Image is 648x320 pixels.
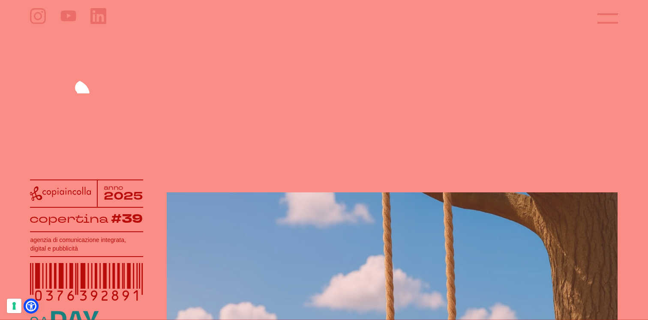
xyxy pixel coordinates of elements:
[104,183,124,191] tspan: anno
[30,210,108,226] tspan: copertina
[30,236,143,253] h1: agenzia di comunicazione integrata, digital e pubblicità
[111,210,142,227] tspan: #39
[7,299,21,313] button: Le tue preferenze relative al consenso per le tecnologie di tracciamento
[26,301,36,311] a: Open Accessibility Menu
[104,189,144,204] tspan: 2025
